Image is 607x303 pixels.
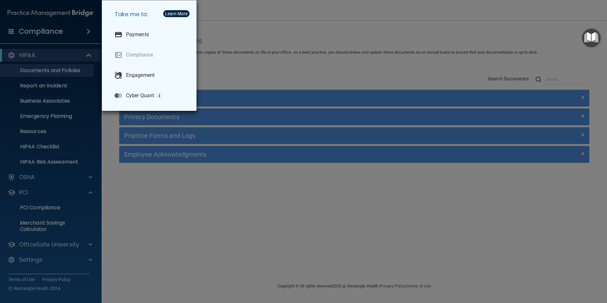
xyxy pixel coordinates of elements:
p: Engagement [126,72,155,78]
iframe: Drift Widget Chat Controller [497,258,599,283]
a: Compliance [110,46,191,64]
div: Learn More [165,11,188,16]
h5: Take me to: [110,5,191,23]
a: Engagement [110,66,191,84]
p: Payments [126,31,149,38]
p: Cyber Quant [126,92,154,99]
button: Open Resource Center [582,29,601,47]
button: Learn More [163,10,190,17]
a: Cyber Quant [110,87,191,104]
a: Payments [110,26,191,44]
